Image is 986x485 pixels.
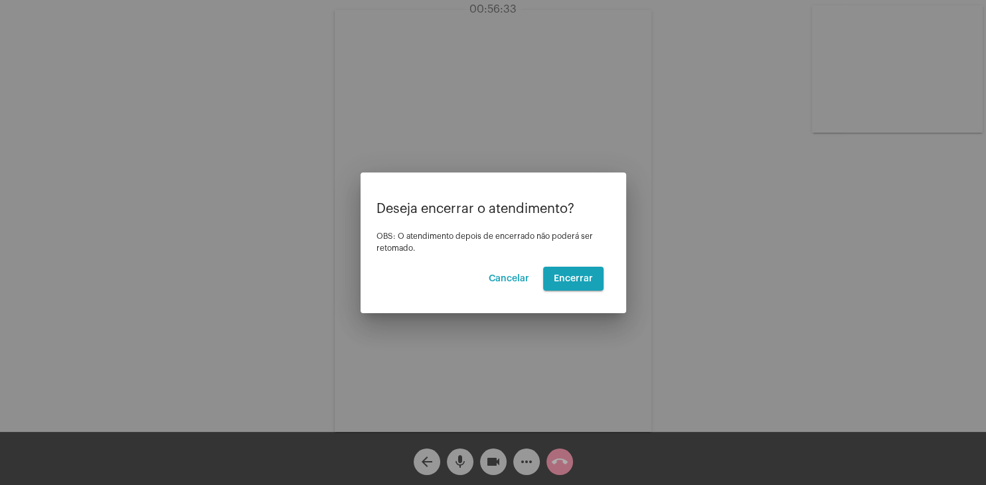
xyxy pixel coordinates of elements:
[543,267,604,291] button: Encerrar
[478,267,540,291] button: Cancelar
[489,274,529,283] span: Cancelar
[376,202,610,216] p: Deseja encerrar o atendimento?
[554,274,593,283] span: Encerrar
[376,232,593,252] span: OBS: O atendimento depois de encerrado não poderá ser retomado.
